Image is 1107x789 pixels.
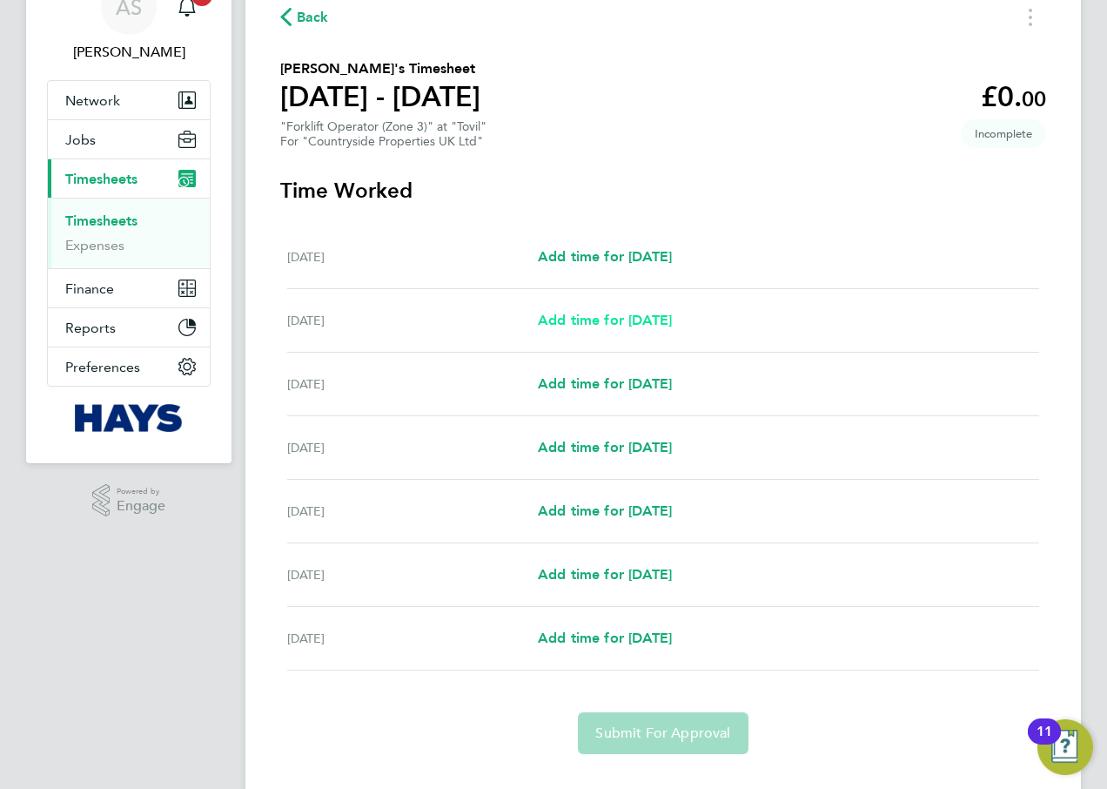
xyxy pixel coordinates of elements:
div: 11 [1037,732,1052,754]
span: Add time for [DATE] [538,566,672,583]
span: Network [65,92,120,109]
a: Go to home page [47,404,211,432]
a: Powered byEngage [92,484,166,517]
button: Open Resource Center, 11 new notifications [1037,719,1093,775]
a: Add time for [DATE] [538,501,672,522]
span: Add time for [DATE] [538,630,672,646]
div: "Forklift Operator (Zone 3)" at "Tovil" [280,119,486,149]
span: Timesheets [65,171,138,187]
span: Add time for [DATE] [538,439,672,455]
span: 00 [1022,86,1046,111]
h3: Time Worked [280,177,1046,205]
a: Add time for [DATE] [538,246,672,267]
div: [DATE] [287,310,538,331]
div: Timesheets [48,198,210,268]
a: Add time for [DATE] [538,628,672,649]
span: This timesheet is Incomplete. [961,119,1046,148]
span: Add time for [DATE] [538,312,672,328]
a: Add time for [DATE] [538,437,672,458]
span: Add time for [DATE] [538,248,672,265]
a: Expenses [65,237,124,253]
span: Powered by [117,484,165,499]
button: Reports [48,308,210,347]
h1: [DATE] - [DATE] [280,79,480,114]
span: Finance [65,280,114,297]
button: Timesheets Menu [1015,3,1046,30]
div: [DATE] [287,374,538,394]
span: Engage [117,499,165,514]
h2: [PERSON_NAME]'s Timesheet [280,58,480,79]
span: Abbey Simmons [47,42,211,63]
button: Preferences [48,347,210,386]
span: Preferences [65,359,140,375]
a: Add time for [DATE] [538,310,672,331]
a: Timesheets [65,212,138,229]
span: Back [297,7,329,28]
button: Finance [48,269,210,307]
a: Add time for [DATE] [538,564,672,585]
div: [DATE] [287,564,538,585]
app-decimal: £0. [981,80,1046,113]
span: Reports [65,320,116,336]
div: [DATE] [287,437,538,458]
div: [DATE] [287,628,538,649]
span: Jobs [65,131,96,148]
span: Add time for [DATE] [538,502,672,519]
div: [DATE] [287,246,538,267]
button: Back [280,6,329,28]
div: [DATE] [287,501,538,522]
img: hays-logo-retina.png [75,404,184,432]
button: Jobs [48,120,210,158]
button: Timesheets [48,159,210,198]
a: Add time for [DATE] [538,374,672,394]
div: For "Countryside Properties UK Ltd" [280,134,486,149]
button: Network [48,81,210,119]
span: Add time for [DATE] [538,375,672,392]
